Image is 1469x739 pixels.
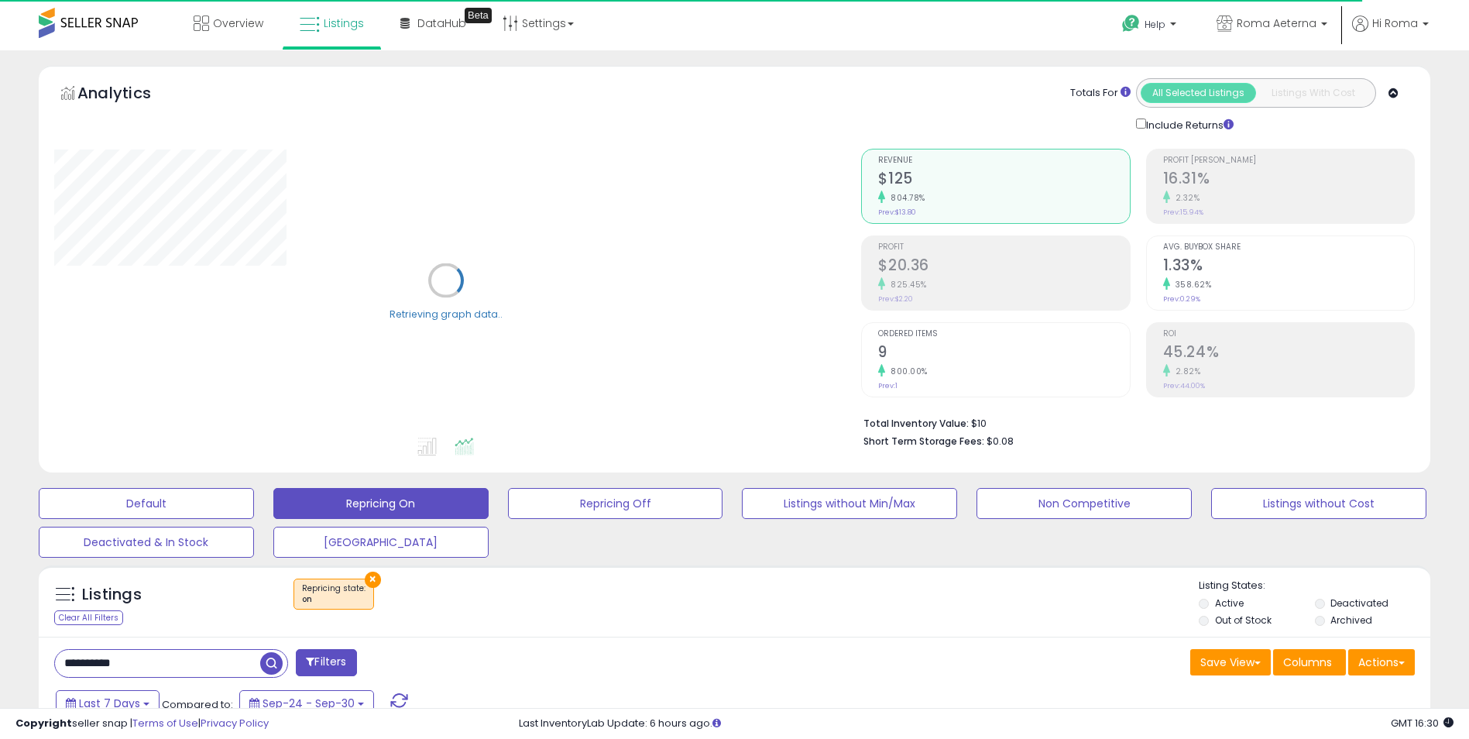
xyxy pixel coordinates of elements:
[1163,243,1414,252] span: Avg. Buybox Share
[273,527,489,558] button: [GEOGRAPHIC_DATA]
[1070,86,1131,101] div: Totals For
[1163,381,1205,390] small: Prev: 44.00%
[39,488,254,519] button: Default
[1211,488,1426,519] button: Listings without Cost
[1215,596,1244,610] label: Active
[213,15,263,31] span: Overview
[878,156,1129,165] span: Revenue
[365,572,381,588] button: ×
[885,279,927,290] small: 825.45%
[1110,2,1192,50] a: Help
[465,8,492,23] div: Tooltip anchor
[1124,115,1252,133] div: Include Returns
[878,256,1129,277] h2: $20.36
[1215,614,1272,627] label: Out of Stock
[885,366,928,377] small: 800.00%
[302,594,366,605] div: on
[878,170,1129,191] h2: $125
[1141,83,1256,103] button: All Selected Listings
[273,488,489,519] button: Repricing On
[1330,596,1388,610] label: Deactivated
[82,584,142,606] h5: Listings
[1163,294,1200,304] small: Prev: 0.29%
[1170,366,1201,377] small: 2.82%
[302,583,366,606] span: Repricing state :
[39,527,254,558] button: Deactivated & In Stock
[239,690,374,717] button: Sep-24 - Sep-30
[263,696,355,711] span: Sep-24 - Sep-30
[1163,208,1203,217] small: Prev: 15.94%
[878,243,1129,252] span: Profit
[863,413,1403,431] li: $10
[54,610,123,625] div: Clear All Filters
[519,717,1454,731] div: Last InventoryLab Update: 6 hours ago.
[1163,256,1414,277] h2: 1.33%
[1170,192,1200,204] small: 2.32%
[878,330,1129,339] span: Ordered Items
[1283,655,1332,670] span: Columns
[56,690,160,717] button: Last 7 Days
[1352,15,1429,50] a: Hi Roma
[1372,15,1418,31] span: Hi Roma
[1391,716,1454,730] span: 2025-10-8 16:30 GMT
[1237,15,1316,31] span: Roma Aeterna
[508,488,723,519] button: Repricing Off
[878,208,916,217] small: Prev: $13.80
[1255,83,1371,103] button: Listings With Cost
[878,381,898,390] small: Prev: 1
[976,488,1192,519] button: Non Competitive
[1190,649,1271,675] button: Save View
[1163,330,1414,339] span: ROI
[1273,649,1346,675] button: Columns
[863,435,984,448] b: Short Term Storage Fees:
[324,15,364,31] span: Listings
[1330,614,1372,627] label: Archived
[1121,14,1141,33] i: Get Help
[878,343,1129,364] h2: 9
[15,716,72,730] strong: Copyright
[1199,579,1430,593] p: Listing States:
[390,307,503,321] div: Retrieving graph data..
[1348,649,1415,675] button: Actions
[987,434,1014,449] span: $0.08
[132,716,198,730] a: Terms of Use
[1163,343,1414,364] h2: 45.24%
[878,294,913,304] small: Prev: $2.20
[296,649,356,676] button: Filters
[162,697,233,712] span: Compared to:
[77,82,181,108] h5: Analytics
[15,717,269,731] div: seller snap | |
[742,488,957,519] button: Listings without Min/Max
[79,696,140,711] span: Last 7 Days
[863,417,969,430] b: Total Inventory Value:
[885,192,925,204] small: 804.78%
[1163,170,1414,191] h2: 16.31%
[201,716,269,730] a: Privacy Policy
[1170,279,1212,290] small: 358.62%
[1163,156,1414,165] span: Profit [PERSON_NAME]
[1145,18,1165,31] span: Help
[417,15,466,31] span: DataHub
